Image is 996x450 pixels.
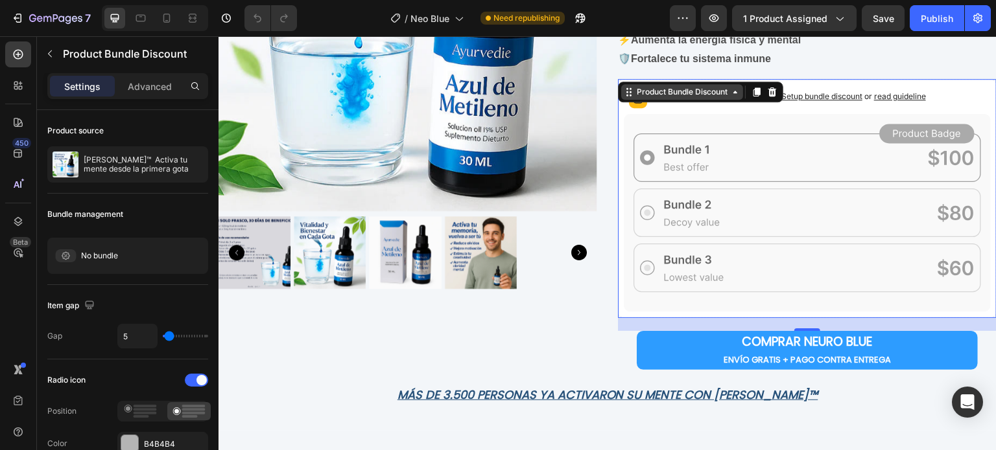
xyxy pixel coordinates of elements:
div: 450 [12,138,31,148]
p: Advanced [128,80,172,93]
span: No bundle [81,250,118,262]
span: 1 product assigned [743,12,827,25]
i: Más de 3.500 personas ya activaron su mente con [PERSON_NAME]™ [179,350,600,366]
div: Undo/Redo [244,5,297,31]
span: COMPRAR NEURO BLUE [524,297,654,314]
span: / [405,12,408,25]
div: Color [47,438,67,449]
button: Publish [910,5,964,31]
button: 7 [5,5,97,31]
button: 1 product assigned [732,5,857,31]
div: Radio icon [47,374,86,386]
span: Setup bundle discount [563,55,644,65]
strong: Fortalece tu sistema inmune [412,17,552,28]
p: Increase AOV with bundle quantity. [434,54,707,67]
span: or [644,55,707,65]
img: product feature img [53,152,78,177]
input: Auto [118,324,157,348]
div: Product source [47,125,104,137]
button: Carousel Next Arrow [353,208,368,224]
div: Item gap [47,297,97,315]
p: Settings [64,80,101,93]
span: Neo Blue [410,12,449,25]
p: 7 [85,10,91,26]
button: <p><span style="font-size:19px;">COMPRAR NEURO BLUE</span><br><span style="font-size:13px;">ENVÍO... [418,295,759,333]
iframe: Design area [219,36,996,450]
div: Publish [921,12,953,25]
div: B4B4B4 [144,438,205,450]
div: Position [47,405,77,417]
div: Beta [10,237,31,247]
span: read guideline [656,55,707,65]
span: Save [873,13,894,24]
div: Bundle management [47,208,123,220]
p: Product Bundle Discount [63,46,203,62]
span: ENVÍO GRATIS + PAGO CONTRA ENTREGA [505,317,672,330]
div: Gap [47,330,62,342]
p: [PERSON_NAME]™ Activa tu mente desde la primera gota [84,155,203,174]
span: Need republishing [493,12,560,24]
div: Product Bundle Discount [416,50,512,62]
button: Save [862,5,905,31]
div: Open Intercom Messenger [952,387,983,418]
